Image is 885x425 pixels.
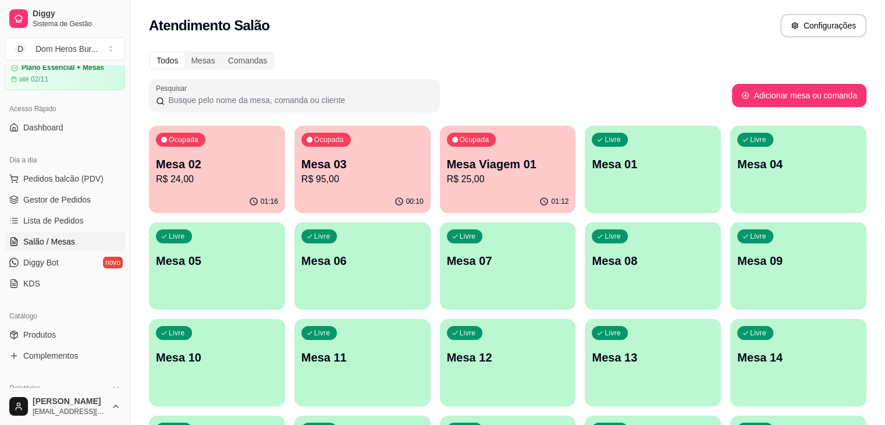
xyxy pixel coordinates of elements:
[23,194,91,206] span: Gestor de Pedidos
[605,328,621,338] p: Livre
[5,307,125,325] div: Catálogo
[294,222,431,310] button: LivreMesa 06
[23,236,75,247] span: Salão / Mesas
[460,232,476,241] p: Livre
[551,197,568,206] p: 01:12
[730,126,866,213] button: LivreMesa 04
[5,190,125,209] a: Gestor de Pedidos
[5,253,125,272] a: Diggy Botnovo
[732,84,866,107] button: Adicionar mesa ou comanda
[23,278,40,289] span: KDS
[5,211,125,230] a: Lista de Pedidos
[447,172,569,186] p: R$ 25,00
[5,232,125,251] a: Salão / Mesas
[447,156,569,172] p: Mesa Viagem 01
[440,126,576,213] button: OcupadaMesa Viagem 01R$ 25,0001:12
[5,325,125,344] a: Produtos
[314,232,330,241] p: Livre
[592,349,714,366] p: Mesa 13
[750,328,766,338] p: Livre
[156,83,191,93] label: Pesquisar
[156,156,278,172] p: Mesa 02
[156,349,278,366] p: Mesa 10
[5,151,125,169] div: Dia a dia
[5,5,125,33] a: DiggySistema de Gestão
[314,328,330,338] p: Livre
[22,63,104,72] article: Plano Essencial + Mesas
[301,253,424,269] p: Mesa 06
[750,232,766,241] p: Livre
[33,396,106,407] span: [PERSON_NAME]
[5,274,125,293] a: KDS
[156,172,278,186] p: R$ 24,00
[5,100,125,118] div: Acesso Rápido
[23,257,59,268] span: Diggy Bot
[406,197,424,206] p: 00:10
[5,346,125,365] a: Complementos
[447,253,569,269] p: Mesa 07
[585,222,721,310] button: LivreMesa 08
[5,118,125,137] a: Dashboard
[730,319,866,406] button: LivreMesa 14
[156,253,278,269] p: Mesa 05
[301,172,424,186] p: R$ 95,00
[605,232,621,241] p: Livre
[301,349,424,366] p: Mesa 11
[460,328,476,338] p: Livre
[149,222,285,310] button: LivreMesa 05
[33,407,106,416] span: [EMAIL_ADDRESS][DOMAIN_NAME]
[23,215,84,226] span: Lista de Pedidos
[592,253,714,269] p: Mesa 08
[737,156,859,172] p: Mesa 04
[23,350,78,362] span: Complementos
[314,135,344,144] p: Ocupada
[294,126,431,213] button: OcupadaMesa 03R$ 95,0000:10
[261,197,278,206] p: 01:16
[585,126,721,213] button: LivreMesa 01
[169,328,185,338] p: Livre
[585,319,721,406] button: LivreMesa 13
[35,43,98,55] div: Dom Heros Bur ...
[9,384,41,393] span: Relatórios
[184,52,221,69] div: Mesas
[605,135,621,144] p: Livre
[33,9,120,19] span: Diggy
[737,349,859,366] p: Mesa 14
[730,222,866,310] button: LivreMesa 09
[750,135,766,144] p: Livre
[222,52,274,69] div: Comandas
[150,52,184,69] div: Todos
[23,122,63,133] span: Dashboard
[5,392,125,420] button: [PERSON_NAME][EMAIL_ADDRESS][DOMAIN_NAME]
[33,19,120,29] span: Sistema de Gestão
[15,43,26,55] span: D
[301,156,424,172] p: Mesa 03
[440,222,576,310] button: LivreMesa 07
[447,349,569,366] p: Mesa 12
[780,14,866,37] button: Configurações
[5,57,125,90] a: Plano Essencial + Mesasaté 02/11
[592,156,714,172] p: Mesa 01
[149,16,269,35] h2: Atendimento Salão
[737,253,859,269] p: Mesa 09
[5,169,125,188] button: Pedidos balcão (PDV)
[294,319,431,406] button: LivreMesa 11
[169,135,198,144] p: Ocupada
[460,135,489,144] p: Ocupada
[19,75,48,84] article: até 02/11
[23,329,56,341] span: Produtos
[440,319,576,406] button: LivreMesa 12
[149,126,285,213] button: OcupadaMesa 02R$ 24,0001:16
[23,173,104,185] span: Pedidos balcão (PDV)
[5,37,125,61] button: Select a team
[149,319,285,406] button: LivreMesa 10
[169,232,185,241] p: Livre
[165,94,433,106] input: Pesquisar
